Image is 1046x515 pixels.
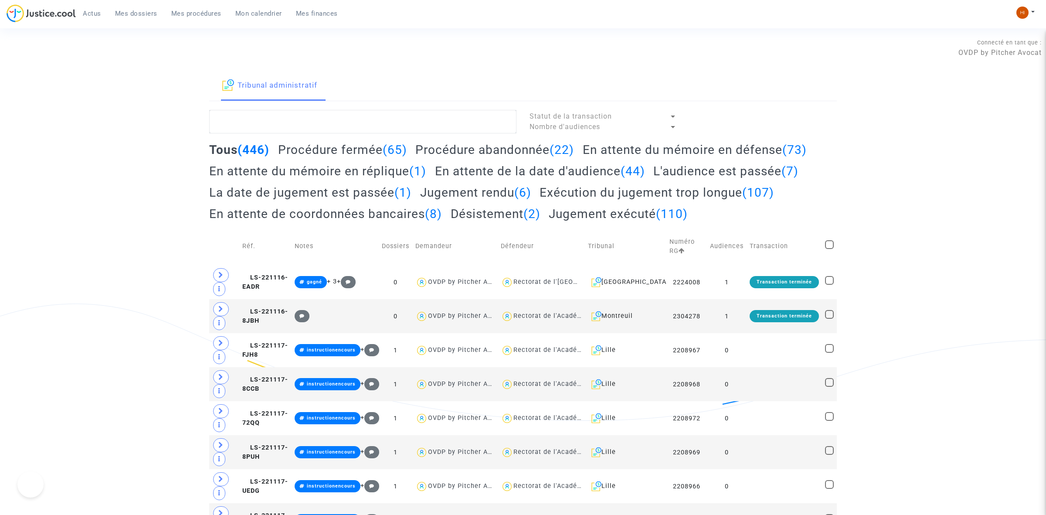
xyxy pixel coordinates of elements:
td: 0 [707,435,747,469]
div: Montreuil [588,311,663,321]
img: icon-user.svg [501,378,513,391]
td: 1 [379,435,412,469]
h2: Procédure abandonnée [415,142,574,157]
td: 2224008 [666,265,707,299]
span: (6) [514,185,531,200]
div: OVDP by Pitcher Avocat [428,414,506,422]
span: (65) [383,143,407,157]
span: LS-221117-72QQ [242,410,288,427]
a: Mes dossiers [108,7,164,20]
div: Rectorat de l'Académie de Lille [513,414,616,422]
td: 2208969 [666,435,707,469]
span: instructionencours [307,347,356,353]
div: Rectorat de l'[GEOGRAPHIC_DATA] [513,278,625,286]
span: gagné [307,279,322,285]
h2: Exécution du jugement trop longue [540,185,774,200]
span: Statut de la transaction [530,112,612,120]
td: Défendeur [498,228,585,265]
td: 1 [379,401,412,435]
img: icon-user.svg [501,446,513,459]
img: fc99b196863ffcca57bb8fe2645aafd9 [1016,7,1029,19]
img: icon-user.svg [501,480,513,493]
span: Connecté en tant que : [977,39,1042,46]
img: icon-archive.svg [591,345,601,355]
img: icon-archive.svg [591,379,601,389]
div: OVDP by Pitcher Avocat [428,448,506,456]
td: 2304278 [666,299,707,333]
span: (110) [656,207,688,221]
div: Rectorat de l'Académie de Créteil [513,312,623,320]
div: OVDP by Pitcher Avocat [428,482,506,490]
div: [GEOGRAPHIC_DATA] [588,277,663,287]
td: Notes [292,228,379,265]
img: icon-archive.svg [222,79,234,91]
span: (22) [550,143,574,157]
div: OVDP by Pitcher Avocat [428,346,506,354]
td: 1 [379,367,412,401]
span: LS-221117-8CCB [242,376,288,393]
span: (1) [394,185,411,200]
span: + [337,278,356,285]
h2: En attente du mémoire en réplique [209,164,426,179]
h2: La date de jugement est passée [209,185,411,200]
div: Rectorat de l'Académie de Lille [513,380,616,388]
h2: En attente de coordonnées bancaires [209,206,442,222]
span: (8) [425,207,442,221]
img: icon-user.svg [501,344,513,357]
div: Rectorat de l'Académie de Lille [513,346,616,354]
div: Lille [588,379,663,389]
img: icon-user.svg [501,310,513,323]
span: instructionencours [307,381,356,387]
span: instructionencours [307,483,356,489]
td: 1 [379,469,412,503]
span: LS-221117-UEDG [242,478,288,495]
img: icon-user.svg [415,378,428,391]
img: icon-user.svg [415,344,428,357]
h2: L'audience est passée [653,164,798,179]
span: Mes procédures [171,10,221,17]
span: + 3 [327,278,337,285]
div: Lille [588,345,663,355]
span: Mon calendrier [235,10,282,17]
td: 0 [707,333,747,367]
img: icon-user.svg [415,412,428,425]
td: 2208967 [666,333,707,367]
span: (44) [621,164,645,178]
span: + [360,380,379,387]
img: icon-archive.svg [591,481,601,491]
span: LS-221116-8JBH [242,308,288,325]
h2: Jugement rendu [420,185,531,200]
div: Transaction terminée [750,276,819,288]
td: Transaction [747,228,822,265]
div: Rectorat de l'Académie de Lille [513,482,616,490]
span: + [360,414,379,421]
td: 0 [707,367,747,401]
span: (446) [238,143,269,157]
span: + [360,346,379,353]
h2: Tous [209,142,269,157]
span: + [360,482,379,489]
img: icon-archive.svg [591,311,601,321]
span: Mes finances [296,10,338,17]
td: Dossiers [379,228,412,265]
td: Numéro RG [666,228,707,265]
h2: Désistement [451,206,540,222]
span: LS-221117-FJH8 [242,342,288,359]
td: Tribunal [585,228,666,265]
span: (2) [523,207,540,221]
div: OVDP by Pitcher Avocat [428,312,506,320]
a: Mon calendrier [228,7,289,20]
img: icon-archive.svg [591,413,601,423]
img: icon-user.svg [501,276,513,289]
img: icon-user.svg [501,412,513,425]
div: Transaction terminée [750,310,819,322]
td: 0 [707,469,747,503]
img: icon-user.svg [415,480,428,493]
span: + [360,448,379,455]
td: 1 [707,299,747,333]
div: Rectorat de l'Académie de Lille [513,448,616,456]
div: Lille [588,481,663,491]
span: LS-221116-EADR [242,274,288,291]
div: Lille [588,413,663,423]
span: (7) [781,164,798,178]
